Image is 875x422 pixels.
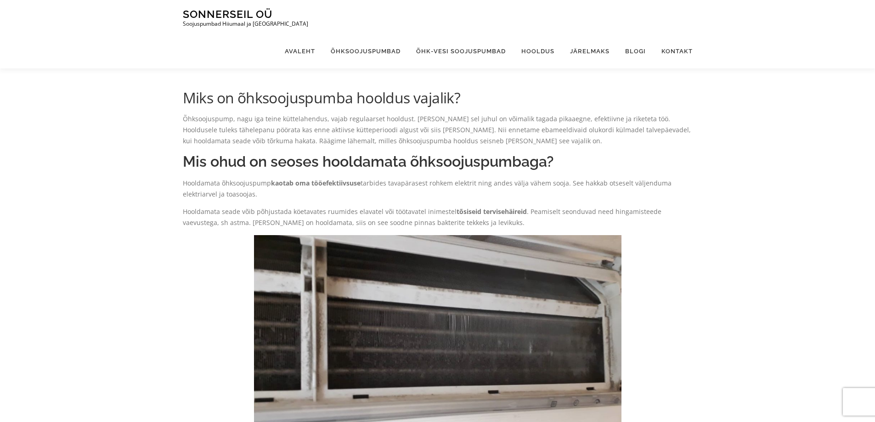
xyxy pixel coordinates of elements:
p: Hooldamata õhksoojuspump tarbides tavapärasest rohkem elektrit ning andes välja vähem sooja. See ... [183,178,693,200]
p: Õhksoojuspump, nagu iga teine küttelahendus, vajab regulaarset hooldust. [PERSON_NAME] sel juhul ... [183,113,693,146]
a: Järelmaks [562,34,617,68]
a: Hooldus [514,34,562,68]
a: Sonnerseil OÜ [183,8,272,20]
a: Avaleht [277,34,323,68]
h1: Miks on õhksoojuspumba hooldus vajalik? [183,87,693,109]
strong: kaotab oma tööefektiivsuse [271,179,361,187]
p: Hooldamata seade võib põhjustada köetavates ruumides elavatel või töötavatel inimestel . Peamisel... [183,206,693,228]
a: Õhk-vesi soojuspumbad [408,34,514,68]
strong: tõsiseid tervisehäireid [457,207,527,216]
p: Soojuspumbad Hiiumaal ja [GEOGRAPHIC_DATA] [183,21,308,27]
a: Kontakt [654,34,693,68]
a: Õhksoojuspumbad [323,34,408,68]
a: Blogi [617,34,654,68]
h2: Mis ohud on seoses hooldamata õhksoojuspumbaga? [183,153,693,170]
